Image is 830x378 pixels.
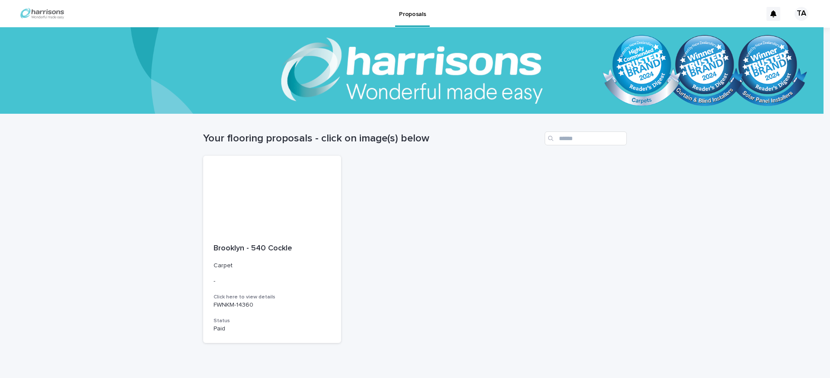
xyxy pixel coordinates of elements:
[214,244,292,252] span: Brooklyn - 540 Cockle
[203,156,341,343] a: Brooklyn - 540 CockleCarpet-Click here to view detailsFWNKM-14360StatusPaid
[214,317,331,324] h3: Status
[214,278,331,285] p: -
[214,301,331,309] p: FWNKM-14360
[17,5,67,22] img: vpOjomvSQdShLJJmfFCL
[795,7,808,21] div: TA
[214,262,331,269] p: Carpet
[203,132,541,145] h1: Your flooring proposals - click on image(s) below
[214,294,331,301] h3: Click here to view details
[545,131,627,145] input: Search
[214,325,331,333] p: Paid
